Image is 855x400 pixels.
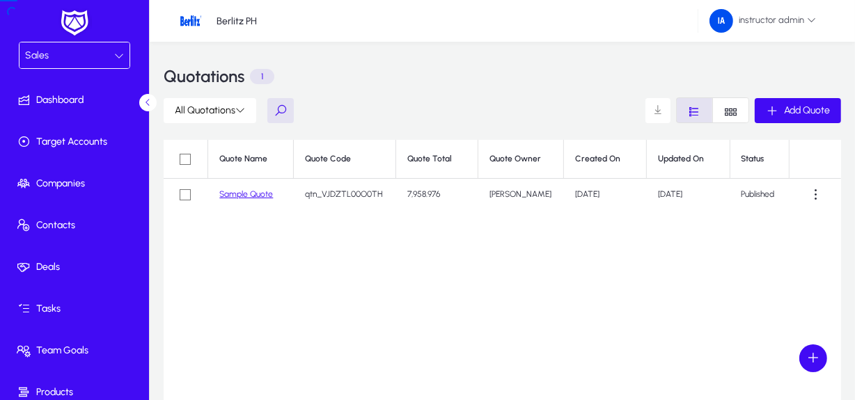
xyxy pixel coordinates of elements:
[575,154,635,164] div: Created On
[57,8,92,38] img: white-logo.png
[3,385,152,399] span: Products
[294,179,396,210] td: qtn_VJDZTL00O0TH
[407,154,466,164] div: Quote Total
[3,260,152,274] span: Deals
[709,9,733,33] img: 239.png
[3,121,152,163] a: Target Accounts
[478,179,565,210] td: [PERSON_NAME]
[219,154,267,164] div: Quote Name
[3,163,152,205] a: Companies
[219,154,282,164] div: Quote Name
[647,179,730,210] td: [DATE]
[3,288,152,330] a: Tasks
[305,154,351,164] div: Quote Code
[164,98,256,123] button: All Quotations
[676,97,749,123] mat-button-toggle-group: Font Style
[575,154,620,164] div: Created On
[658,154,704,164] div: Updated On
[3,79,152,121] a: Dashboard
[3,302,152,316] span: Tasks
[658,154,719,164] div: Updated On
[178,8,204,34] img: 28.png
[709,9,816,33] span: instructor admin
[164,68,244,85] h3: Quotations
[3,330,152,371] a: Team Goals
[396,179,478,210] td: 7,958.976
[3,344,152,358] span: Team Goals
[250,69,274,84] p: 1
[219,189,273,199] a: Sample Quote
[407,154,452,164] div: Quote Total
[698,8,827,33] button: instructor admin
[564,179,647,210] td: [DATE]
[730,179,790,210] td: Published
[784,104,830,116] span: Add Quote
[742,154,778,164] div: Status
[25,49,49,61] span: Sales
[3,246,152,288] a: Deals
[305,154,384,164] div: Quote Code
[742,154,764,164] div: Status
[3,218,152,232] span: Contacts
[478,140,565,179] th: Quote Owner
[3,177,152,191] span: Companies
[175,104,245,116] span: All Quotations
[755,98,841,123] button: Add Quote
[217,15,257,27] p: Berlitz PH
[3,135,152,149] span: Target Accounts
[3,205,152,246] a: Contacts
[3,93,152,107] span: Dashboard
